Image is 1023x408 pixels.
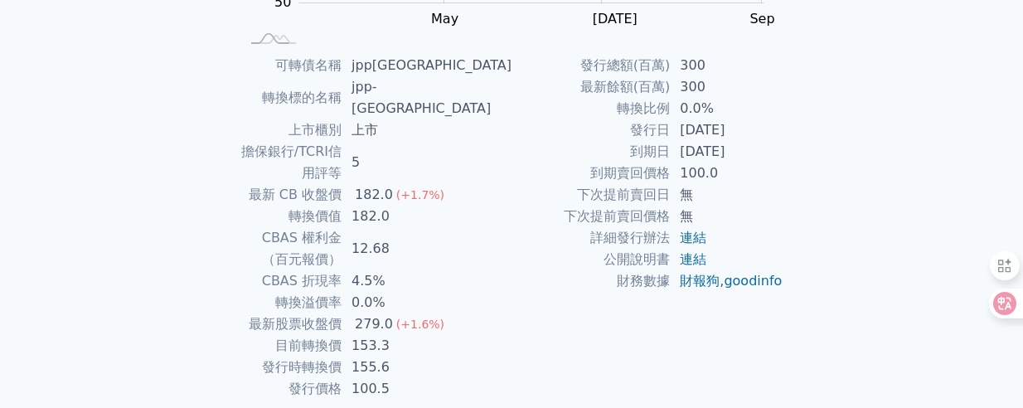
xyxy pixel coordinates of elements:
span: (+1.6%) [396,318,444,331]
td: 公開說明書 [511,249,670,270]
td: 發行總額(百萬) [511,55,670,76]
td: 下次提前賣回價格 [511,206,670,227]
td: 155.6 [342,357,511,378]
td: CBAS 折現率 [240,270,342,292]
td: 目前轉換價 [240,335,342,357]
td: , [670,270,783,292]
td: 無 [670,184,783,206]
td: 財務數據 [511,270,670,292]
a: 財報狗 [680,273,720,289]
td: 詳細發行辦法 [511,227,670,249]
td: 0.0% [670,98,783,119]
td: jpp-[GEOGRAPHIC_DATA] [342,76,511,119]
td: 最新 CB 收盤價 [240,184,342,206]
a: goodinfo [724,273,782,289]
td: 最新餘額(百萬) [511,76,670,98]
td: [DATE] [670,119,783,141]
td: 上市 [342,119,511,141]
span: (+1.7%) [396,188,444,202]
div: 182.0 [352,184,396,206]
td: 到期賣回價格 [511,163,670,184]
td: 下次提前賣回日 [511,184,670,206]
td: 擔保銀行/TCRI信用評等 [240,141,342,184]
td: 12.68 [342,227,511,270]
td: 轉換比例 [511,98,670,119]
td: 上市櫃別 [240,119,342,141]
td: 無 [670,206,783,227]
tspan: [DATE] [593,11,638,27]
td: 0.0% [342,292,511,313]
td: jpp[GEOGRAPHIC_DATA] [342,55,511,76]
td: 轉換價值 [240,206,342,227]
td: 300 [670,76,783,98]
td: 5 [342,141,511,184]
td: 到期日 [511,141,670,163]
div: 279.0 [352,313,396,335]
td: 發行價格 [240,378,342,400]
div: 聊天小工具 [940,328,1023,408]
td: 100.5 [342,378,511,400]
td: 153.3 [342,335,511,357]
td: 300 [670,55,783,76]
td: 最新股票收盤價 [240,313,342,335]
td: CBAS 權利金（百元報價） [240,227,342,270]
td: 發行日 [511,119,670,141]
td: 4.5% [342,270,511,292]
iframe: Chat Widget [940,328,1023,408]
a: 連結 [680,251,706,267]
tspan: Sep [749,11,774,27]
tspan: May [431,11,458,27]
td: 發行時轉換價 [240,357,342,378]
a: 連結 [680,230,706,245]
td: 轉換標的名稱 [240,76,342,119]
td: 182.0 [342,206,511,227]
td: 轉換溢價率 [240,292,342,313]
td: 100.0 [670,163,783,184]
td: 可轉債名稱 [240,55,342,76]
td: [DATE] [670,141,783,163]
